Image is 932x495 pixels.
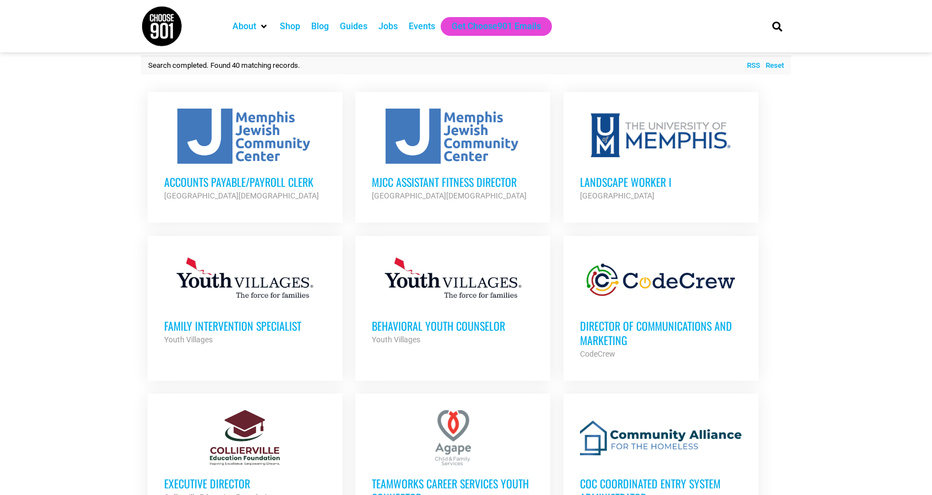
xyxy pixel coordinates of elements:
[760,60,784,71] a: Reset
[580,175,742,189] h3: Landscape Worker I
[164,175,326,189] h3: Accounts Payable/Payroll Clerk
[563,92,758,219] a: Landscape Worker I [GEOGRAPHIC_DATA]
[741,60,760,71] a: RSS
[340,20,367,33] a: Guides
[227,17,274,36] div: About
[148,236,343,363] a: Family Intervention Specialist Youth Villages
[148,61,300,69] span: Search completed. Found 40 matching records.
[355,92,550,219] a: MJCC Assistant Fitness Director [GEOGRAPHIC_DATA][DEMOGRAPHIC_DATA]
[563,236,758,377] a: Director of Communications and Marketing CodeCrew
[372,335,420,344] strong: Youth Villages
[311,20,329,33] a: Blog
[372,191,527,200] strong: [GEOGRAPHIC_DATA][DEMOGRAPHIC_DATA]
[452,20,541,33] a: Get Choose901 Emails
[148,92,343,219] a: Accounts Payable/Payroll Clerk [GEOGRAPHIC_DATA][DEMOGRAPHIC_DATA]
[164,191,319,200] strong: [GEOGRAPHIC_DATA][DEMOGRAPHIC_DATA]
[409,20,435,33] a: Events
[372,175,534,189] h3: MJCC Assistant Fitness Director
[164,319,326,333] h3: Family Intervention Specialist
[372,319,534,333] h3: Behavioral Youth Counselor
[378,20,398,33] a: Jobs
[580,191,654,200] strong: [GEOGRAPHIC_DATA]
[164,476,326,491] h3: Executive Director
[164,335,213,344] strong: Youth Villages
[280,20,300,33] a: Shop
[580,319,742,347] h3: Director of Communications and Marketing
[580,349,615,358] strong: CodeCrew
[768,17,787,35] div: Search
[355,236,550,363] a: Behavioral Youth Counselor Youth Villages
[232,20,256,33] a: About
[227,17,754,36] nav: Main nav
